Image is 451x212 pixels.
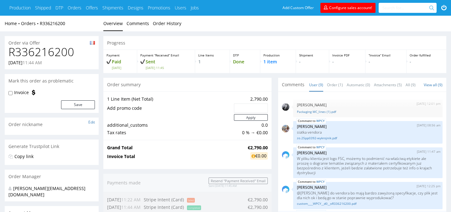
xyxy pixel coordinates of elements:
[5,20,21,26] a: Home
[297,124,439,129] p: [PERSON_NAME]
[410,53,443,57] p: Order fulfilled
[5,118,99,131] div: Order nickname
[417,101,441,106] p: [DATE] 12:01 pm
[297,201,439,206] a: custom____WPCY__d0__oR336216200.pdf
[107,145,132,151] strong: Grand Total
[297,136,439,140] a: zo.25pp0392-wykrojnik.pdf
[232,95,268,103] td: 2,790.00
[347,78,370,92] a: Automatic (0)
[232,121,268,129] td: 0.0
[107,153,135,159] strong: Invoice Total
[40,20,65,26] a: R336216200
[23,60,42,66] span: 11:44 AM
[153,16,181,31] a: Order History
[410,59,443,65] p: -
[316,145,324,150] a: WPCY
[9,5,31,11] a: Production
[198,53,226,57] p: Line Items
[320,3,376,13] a: Configure sales account!
[103,16,123,31] a: Overview
[107,95,232,103] td: 1 Line Item (Net Total)
[88,119,95,125] a: Edit
[282,125,289,132] img: regular_mini_magick20250909-139-fdo8ol.jpg
[282,186,289,193] img: share_image_120x120.png
[148,5,170,11] a: Promotions
[5,36,99,46] div: Order via Offer
[198,59,226,65] p: 1
[5,74,99,88] div: Mark this order as problematic
[191,5,199,11] a: Jobs
[248,145,268,151] strong: €2,790.00
[107,121,232,129] td: additional_customs
[329,5,372,10] span: Configure sales account!
[279,3,317,13] a: Add Custom Offer
[374,78,402,92] a: Attachments (5)
[250,152,268,160] div: €0.00
[55,5,63,11] a: DTP
[103,78,272,92] div: Order summary
[127,16,149,31] a: Comments
[106,59,134,70] p: Paid
[327,78,343,92] a: Order (1)
[406,78,416,92] a: All (9)
[282,82,304,88] span: Comments
[263,59,292,65] p: 1 item
[14,153,34,159] a: Copy link
[309,78,323,92] a: User (9)
[297,191,439,200] p: @[PERSON_NAME] do vendora bo mają bardzo zawyżoną specyfikacje, czy plik jest dla nich ok i bedą ...
[233,59,257,65] p: Done
[112,66,134,70] span: [DATE]
[103,36,446,50] div: Progress
[68,5,81,11] a: Orders
[232,129,268,136] td: 0 % → €0.00
[14,89,29,96] label: Invoice
[102,5,123,11] a: Shipments
[35,5,51,11] a: Shipped
[369,59,403,65] p: -
[297,151,439,155] p: [PERSON_NAME]
[107,103,232,114] td: Add promo code
[282,151,289,159] img: share_image_120x120.png
[297,103,439,107] p: [PERSON_NAME]
[382,3,430,13] input: Search for...
[140,59,192,70] p: Sent
[86,5,98,11] a: Offers
[316,179,324,184] a: WPCY
[8,185,90,198] div: [PERSON_NAME][EMAIL_ADDRESS][DOMAIN_NAME]
[8,46,95,58] h1: R336216200
[146,66,192,70] span: [DATE] 11:45
[8,60,42,66] p: [DATE]
[5,140,99,153] div: Generate Trustpilot Link
[417,149,441,154] p: [DATE] 11:47 am
[175,5,186,11] a: Users
[282,103,289,111] img: regular_mini_magick20250520-87-5togz3.jpeg
[128,5,143,11] a: Designs
[424,82,443,87] a: View all (9)
[299,59,326,65] p: -
[140,53,192,57] p: Payment “Received” Email
[417,184,441,188] p: [DATE] 12:25 pm
[332,59,362,65] p: -
[297,109,439,114] a: Packaging MC_lines (1).pdf
[61,100,95,109] button: Save
[369,53,403,57] p: “Invoice” Email
[90,41,95,45] img: fr-79a39793efbf8217efbbc840e1b2041fe995363a5f12f0c01dd4d1462e5eb842.png
[107,129,232,136] td: Tax rates
[332,53,362,57] p: Invoice PDF
[233,53,257,57] p: DTP
[21,20,40,26] a: Orders
[297,130,439,135] p: siatka vendora
[297,156,439,175] p: W pliku klienta jest logo FSC, możemy to podmienić na właściwą etykiete ale proszę o dogranie tem...
[417,123,441,128] p: [DATE] 08:56 am
[299,53,326,57] p: Shipment
[106,53,134,57] p: Payment
[30,89,37,96] img: icon-invoice-flag.svg
[5,170,99,183] div: Order Manager
[263,53,292,57] p: Production
[316,119,324,124] a: WPCY
[234,114,268,121] button: Apply
[297,185,439,190] p: [PERSON_NAME]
